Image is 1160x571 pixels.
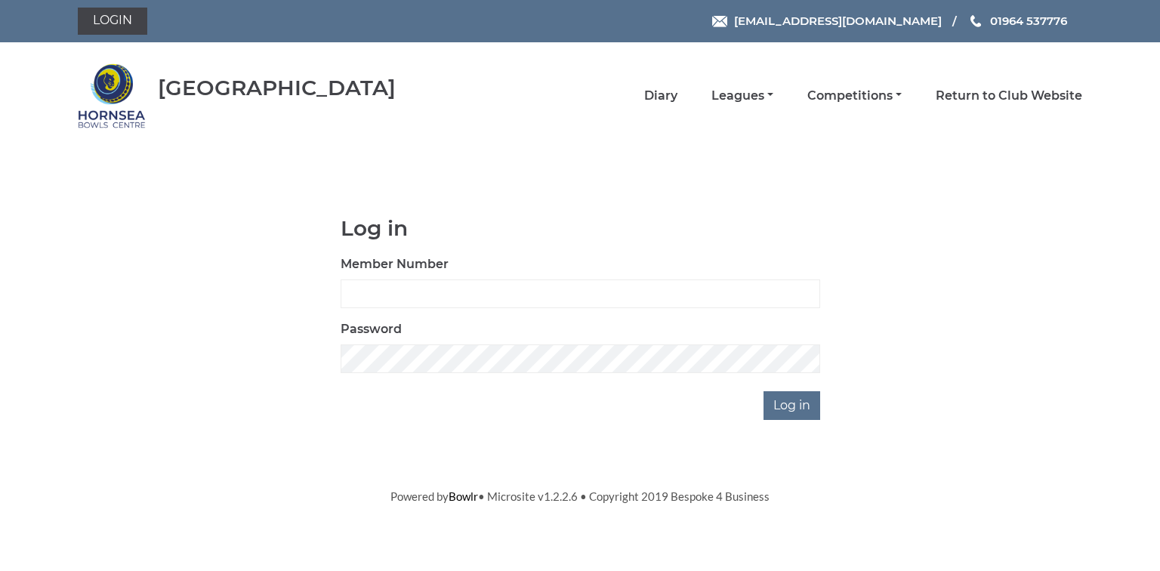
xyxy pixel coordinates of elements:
h1: Log in [341,217,820,240]
a: Bowlr [449,489,478,503]
img: Phone us [970,15,981,27]
div: [GEOGRAPHIC_DATA] [158,76,396,100]
label: Member Number [341,255,449,273]
img: Email [712,16,727,27]
span: [EMAIL_ADDRESS][DOMAIN_NAME] [734,14,942,28]
a: Diary [644,88,677,104]
a: Competitions [807,88,902,104]
span: Powered by • Microsite v1.2.2.6 • Copyright 2019 Bespoke 4 Business [390,489,770,503]
a: Email [EMAIL_ADDRESS][DOMAIN_NAME] [712,12,942,29]
a: Login [78,8,147,35]
a: Leagues [711,88,773,104]
span: 01964 537776 [990,14,1067,28]
a: Phone us 01964 537776 [968,12,1067,29]
img: Hornsea Bowls Centre [78,62,146,130]
a: Return to Club Website [936,88,1082,104]
label: Password [341,320,402,338]
input: Log in [764,391,820,420]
